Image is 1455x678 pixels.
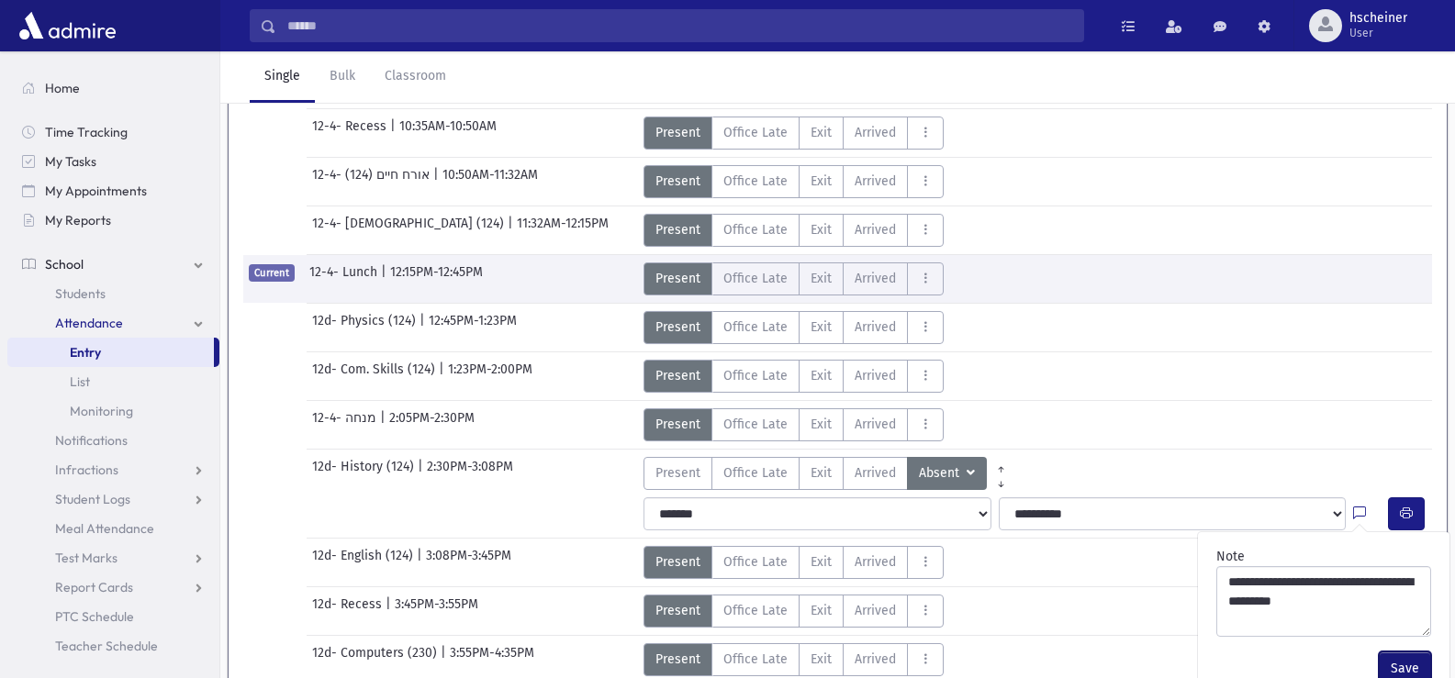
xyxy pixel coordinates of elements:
div: AttTypes [644,595,944,628]
span: 12d- English (124) [312,546,417,579]
span: Attendance [55,315,123,331]
span: 12:45PM-1:23PM [429,311,517,344]
span: 3:55PM-4:35PM [450,643,534,676]
a: Student Logs [7,484,219,514]
span: 11:32AM-12:15PM [517,214,609,247]
a: Monitoring [7,396,219,426]
span: Office Late [723,123,788,142]
span: List [70,373,90,390]
span: PTC Schedule [55,608,134,625]
span: | [439,360,448,393]
span: Student Logs [55,491,130,507]
span: Meal Attendance [55,520,154,537]
span: hscheiner [1349,11,1407,26]
span: Present [655,123,700,142]
a: My Tasks [7,147,219,176]
a: Home [7,73,219,103]
span: Monitoring [70,403,133,419]
label: Note [1216,547,1245,566]
span: Current [249,264,295,282]
span: Present [655,172,700,191]
span: | [420,311,429,344]
span: Arrived [855,220,896,239]
a: Entry [7,338,214,367]
span: 3:08PM-3:45PM [426,546,511,579]
span: Present [655,601,700,620]
span: Present [655,463,700,483]
span: Arrived [855,415,896,434]
span: Report Cards [55,579,133,595]
span: Students [55,285,106,302]
div: AttTypes [644,214,944,247]
a: My Appointments [7,176,219,206]
a: Single [250,51,315,103]
span: Present [655,220,700,239]
span: | [418,457,427,490]
span: My Reports [45,212,111,228]
span: Test Marks [55,550,118,566]
span: Exit [811,463,832,483]
span: | [433,165,442,198]
span: Present [655,269,700,288]
a: Students [7,279,219,308]
span: 10:35AM-10:50AM [399,117,497,150]
div: AttTypes [644,262,944,295]
span: Exit [811,415,832,434]
span: Office Late [723,172,788,191]
span: Present [655,650,700,669]
span: Absent [919,463,963,483]
span: 12d- Recess [312,595,386,628]
span: 1:23PM-2:00PM [448,360,532,393]
a: My Reports [7,206,219,235]
span: 12d- Physics (124) [312,311,420,344]
span: Arrived [855,317,896,337]
span: Present [655,552,700,572]
span: Office Late [723,220,788,239]
span: Exit [811,552,832,572]
span: Exit [811,317,832,337]
span: Exit [811,269,832,288]
div: AttTypes [644,165,944,198]
a: Report Cards [7,572,219,602]
button: Absent [907,457,987,490]
span: | [386,595,395,628]
span: Arrived [855,172,896,191]
a: All Later [987,472,1015,486]
span: Office Late [723,650,788,669]
span: Office Late [723,317,788,337]
span: Exit [811,220,832,239]
span: Office Late [723,552,788,572]
span: User [1349,26,1407,40]
span: 12-4- Recess [312,117,390,150]
span: Present [655,317,700,337]
span: Exit [811,366,832,385]
span: Present [655,366,700,385]
span: Arrived [855,269,896,288]
span: Home [45,80,80,96]
span: | [390,117,399,150]
span: Infractions [55,461,118,478]
span: Teacher Schedule [55,638,158,654]
span: My Appointments [45,183,147,199]
span: Office Late [723,415,788,434]
span: Present [655,415,700,434]
span: | [381,262,390,295]
span: Exit [811,172,832,191]
span: Arrived [855,123,896,142]
span: Office Late [723,463,788,483]
a: Infractions [7,455,219,484]
span: 12d- Com. Skills (124) [312,360,439,393]
div: AttTypes [644,311,944,344]
div: AttTypes [644,643,944,676]
span: Exit [811,601,832,620]
span: Time Tracking [45,124,128,140]
a: Bulk [315,51,370,103]
span: 12-4- אורח חיים (124) [312,165,433,198]
span: 12d- History (124) [312,457,418,490]
span: | [441,643,450,676]
a: Teacher Schedule [7,631,219,661]
a: Notifications [7,426,219,455]
span: School [45,256,84,272]
span: | [417,546,426,579]
div: AttTypes [644,546,944,579]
